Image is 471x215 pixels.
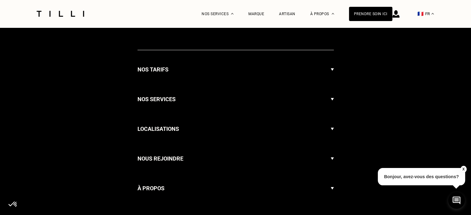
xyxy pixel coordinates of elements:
button: X [460,166,466,173]
img: Menu déroulant à propos [332,13,334,15]
a: Marque [248,12,264,16]
img: Logo du service de couturière Tilli [34,11,86,17]
img: Menu déroulant [231,13,233,15]
h3: À propos [137,184,164,193]
img: Flèche menu déroulant [331,89,334,110]
h3: Nos tarifs [137,65,168,74]
p: Bonjour, avez-vous des questions? [378,168,465,185]
img: Flèche menu déroulant [331,59,334,80]
h3: Nos services [137,95,176,104]
img: Flèche menu déroulant [331,148,334,169]
h3: Localisations [137,124,179,134]
img: Flèche menu déroulant [331,178,334,199]
a: Prendre soin ici [349,7,392,21]
span: 🇫🇷 [417,11,424,17]
img: menu déroulant [431,13,434,15]
h3: Nous rejoindre [137,154,183,163]
img: icône connexion [392,10,399,18]
a: Artisan [279,12,295,16]
img: Flèche menu déroulant [331,119,334,139]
